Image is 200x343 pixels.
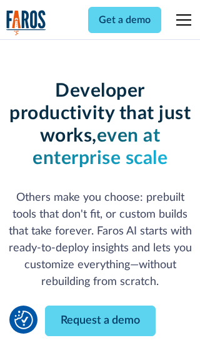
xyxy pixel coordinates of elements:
a: home [6,10,46,36]
p: Others make you choose: prebuilt tools that don't fit, or custom builds that take forever. Faros ... [6,190,194,291]
a: Get a demo [88,7,161,33]
div: menu [169,5,194,35]
strong: Developer productivity that just works, [9,82,191,145]
img: Logo of the analytics and reporting company Faros. [6,10,46,36]
a: Request a demo [45,306,156,336]
button: Cookie Settings [14,311,33,329]
strong: even at enterprise scale [32,127,167,168]
img: Revisit consent button [14,311,33,329]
